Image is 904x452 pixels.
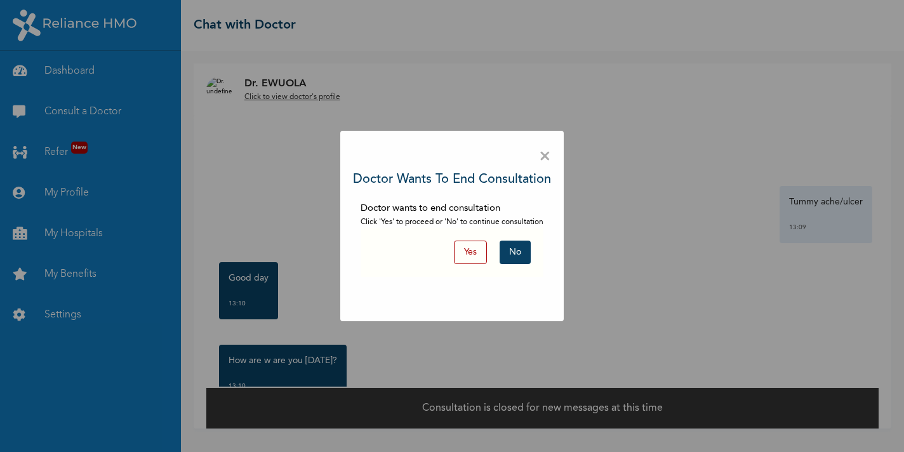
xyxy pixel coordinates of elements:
[361,202,543,216] p: Doctor wants to end consultation
[539,143,551,170] span: ×
[353,170,551,189] h3: Doctor wants to end consultation
[361,216,543,228] p: Click 'Yes' to proceed or 'No' to continue consultation
[454,241,487,264] button: Yes
[500,241,531,264] button: No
